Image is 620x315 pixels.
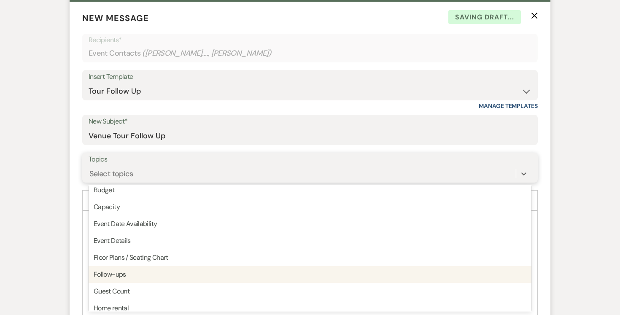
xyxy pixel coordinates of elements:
[89,249,531,266] div: Floor Plans / Seating Chart
[448,10,521,24] span: Saving draft...
[89,283,531,300] div: Guest Count
[89,232,531,249] div: Event Details
[89,266,531,283] div: Follow-ups
[89,35,531,46] p: Recipients*
[89,116,531,128] label: New Subject*
[82,13,149,24] span: New Message
[89,215,531,232] div: Event Date Availability
[89,168,133,179] div: Select topics
[89,199,531,215] div: Capacity
[89,182,531,199] div: Budget
[89,153,531,166] label: Topics
[89,71,531,83] div: Insert Template
[479,102,538,110] a: Manage Templates
[89,45,531,62] div: Event Contacts
[142,48,272,59] span: ( [PERSON_NAME]...., [PERSON_NAME] )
